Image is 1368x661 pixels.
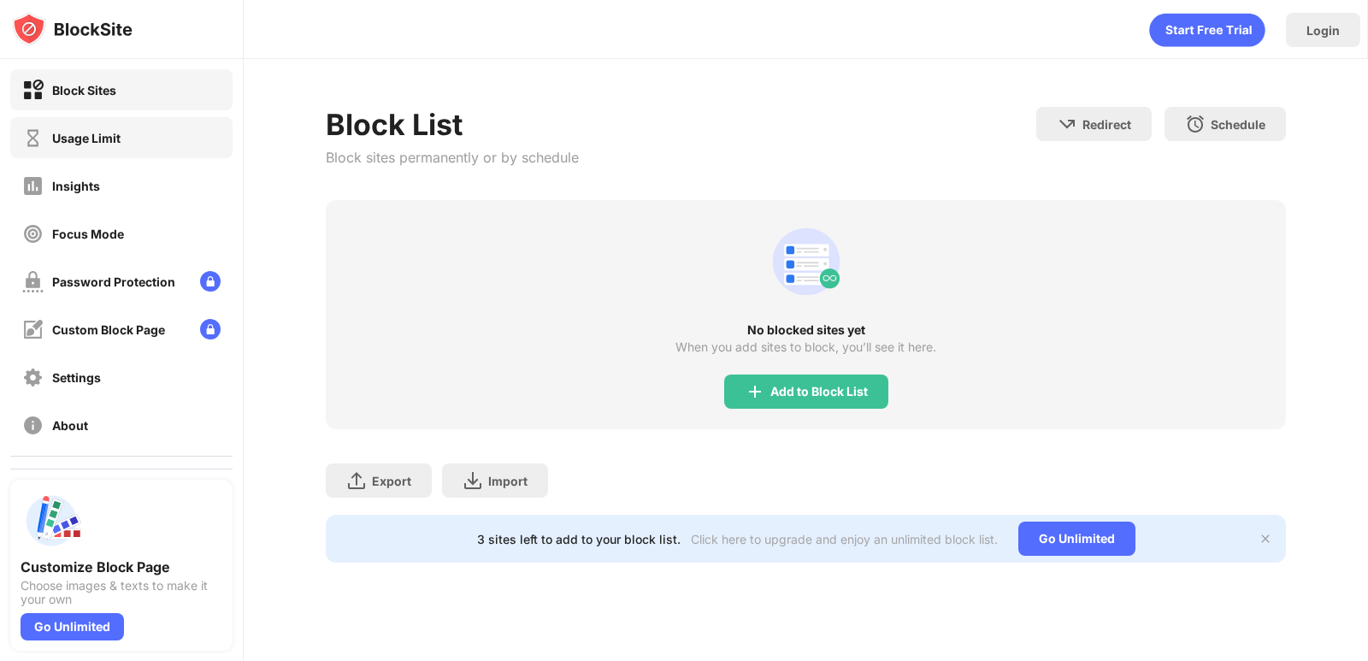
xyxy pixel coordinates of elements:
[22,175,44,197] img: insights-off.svg
[691,532,998,546] div: Click here to upgrade and enjoy an unlimited block list.
[326,107,579,142] div: Block List
[1149,13,1265,47] div: animation
[21,558,222,575] div: Customize Block Page
[52,83,116,97] div: Block Sites
[21,579,222,606] div: Choose images & texts to make it your own
[22,271,44,292] img: password-protection-off.svg
[22,223,44,245] img: focus-off.svg
[488,474,528,488] div: Import
[52,274,175,289] div: Password Protection
[1259,532,1272,546] img: x-button.svg
[372,474,411,488] div: Export
[22,80,44,101] img: block-on.svg
[770,385,868,398] div: Add to Block List
[22,415,44,436] img: about-off.svg
[326,149,579,166] div: Block sites permanently or by schedule
[22,127,44,149] img: time-usage-off.svg
[326,323,1286,337] div: No blocked sites yet
[1306,23,1340,38] div: Login
[1082,117,1131,132] div: Redirect
[52,179,100,193] div: Insights
[21,613,124,640] div: Go Unlimited
[765,221,847,303] div: animation
[22,367,44,388] img: settings-off.svg
[52,227,124,241] div: Focus Mode
[21,490,82,552] img: push-custom-page.svg
[200,271,221,292] img: lock-menu.svg
[22,319,44,340] img: customize-block-page-off.svg
[52,418,88,433] div: About
[1211,117,1265,132] div: Schedule
[477,532,681,546] div: 3 sites left to add to your block list.
[52,370,101,385] div: Settings
[1018,522,1135,556] div: Go Unlimited
[52,322,165,337] div: Custom Block Page
[12,12,133,46] img: logo-blocksite.svg
[52,131,121,145] div: Usage Limit
[200,319,221,339] img: lock-menu.svg
[675,340,936,354] div: When you add sites to block, you’ll see it here.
